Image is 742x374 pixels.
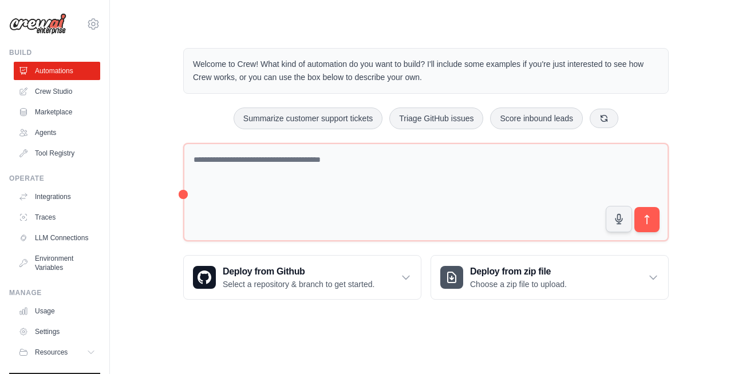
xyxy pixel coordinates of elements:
img: Logo [9,13,66,35]
a: Automations [14,62,100,80]
p: Select a repository & branch to get started. [223,278,374,290]
a: Usage [14,302,100,320]
a: Integrations [14,188,100,206]
p: Choose a zip file to upload. [470,278,567,290]
div: Operate [9,174,100,183]
button: Summarize customer support tickets [234,108,382,129]
a: Marketplace [14,103,100,121]
a: Settings [14,323,100,341]
button: Resources [14,343,100,361]
div: Build [9,48,100,57]
a: Traces [14,208,100,226]
a: Environment Variables [14,249,100,277]
h3: Deploy from zip file [470,265,567,278]
button: Score inbound leads [490,108,583,129]
button: Triage GitHub issues [389,108,483,129]
a: Tool Registry [14,144,100,162]
h3: Deploy from Github [223,265,374,278]
a: Crew Studio [14,82,100,101]
a: LLM Connections [14,229,100,247]
div: Manage [9,288,100,297]
p: Welcome to Crew! What kind of automation do you want to build? I'll include some examples if you'... [193,58,659,84]
span: Resources [35,348,68,357]
a: Agents [14,124,100,142]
